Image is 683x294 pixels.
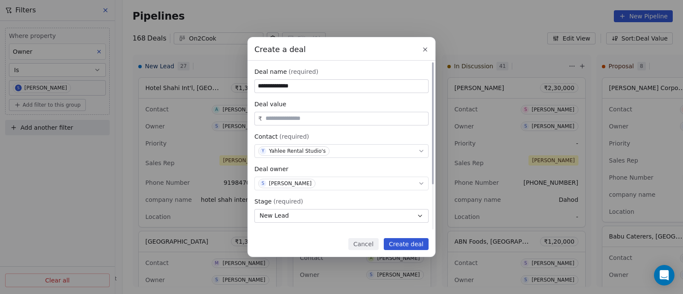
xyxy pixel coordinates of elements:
[258,114,262,123] span: ₹
[254,44,306,55] span: Create a deal
[273,197,303,206] span: (required)
[254,197,271,206] span: Stage
[254,67,287,76] span: Deal name
[262,148,264,154] div: Y
[348,238,379,250] button: Cancel
[269,180,312,186] div: [PERSON_NAME]
[254,165,429,173] div: Deal owner
[279,132,309,141] span: (required)
[254,100,429,108] div: Deal value
[262,180,264,187] div: S
[260,211,289,220] span: New Lead
[254,230,429,238] div: Expected close date
[289,67,318,76] span: (required)
[254,132,277,141] span: Contact
[384,238,429,250] button: Create deal
[269,148,326,154] div: Yahlee Rental Studio's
